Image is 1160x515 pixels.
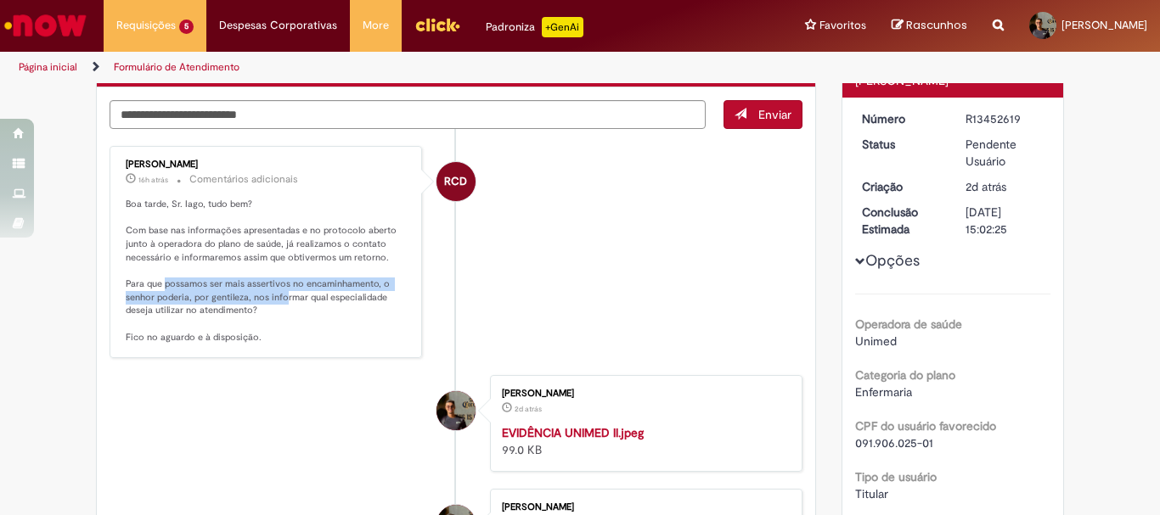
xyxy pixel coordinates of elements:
[126,160,408,170] div: [PERSON_NAME]
[855,316,962,332] b: Operadora de saúde
[138,175,168,185] time: 28/08/2025 16:12:13
[1061,18,1147,32] span: [PERSON_NAME]
[855,367,955,383] b: Categoria do plano
[855,384,912,400] span: Enfermaria
[219,17,337,34] span: Despesas Corporativas
[849,178,954,195] dt: Criação
[486,17,583,37] div: Padroniza
[855,486,888,501] span: Titular
[179,20,194,34] span: 5
[414,12,460,37] img: click_logo_yellow_360x200.png
[966,204,1045,238] div: [DATE] 15:02:25
[444,161,467,202] span: RCD
[966,178,1045,195] div: 27/08/2025 14:02:22
[502,502,785,512] div: [PERSON_NAME]
[849,110,954,127] dt: Número
[819,17,866,34] span: Favoritos
[855,435,933,451] span: 091.906.025-01
[966,179,1006,194] time: 27/08/2025 14:02:22
[515,404,542,414] time: 27/08/2025 13:57:28
[436,162,476,201] div: Rodrigo Camilo Dos Santos
[13,52,761,83] ul: Trilhas de página
[849,204,954,238] dt: Conclusão Estimada
[542,17,583,37] p: +GenAi
[126,198,408,344] p: Boa tarde, Sr. Iago, tudo bem? Com base nas informações apresentadas e no protocolo aberto junto ...
[436,391,476,430] div: Iago Eliel Ladeia Teixeira
[189,172,298,187] small: Comentários adicionais
[849,136,954,153] dt: Status
[855,333,897,349] span: Unimed
[724,100,802,129] button: Enviar
[855,469,937,484] b: Tipo de usuário
[966,179,1006,194] span: 2d atrás
[966,136,1045,170] div: Pendente Usuário
[138,175,168,185] span: 16h atrás
[502,389,785,399] div: [PERSON_NAME]
[19,60,77,74] a: Página inicial
[2,8,89,42] img: ServiceNow
[116,17,176,34] span: Requisições
[515,404,542,414] span: 2d atrás
[110,100,706,129] textarea: Digite sua mensagem aqui...
[502,424,785,458] div: 99.0 KB
[363,17,389,34] span: More
[906,17,967,33] span: Rascunhos
[892,18,967,34] a: Rascunhos
[855,418,996,434] b: CPF do usuário favorecido
[966,110,1045,127] div: R13452619
[758,107,791,122] span: Enviar
[114,60,239,74] a: Formulário de Atendimento
[502,425,644,440] a: EVIDÊNCIA UNIMED II.jpeg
